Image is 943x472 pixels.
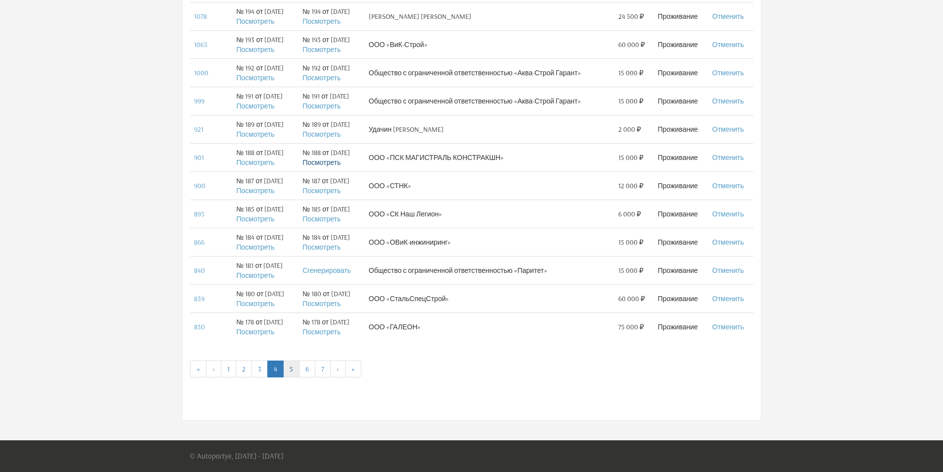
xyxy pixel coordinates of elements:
[232,313,298,341] td: № 178 от [DATE]
[654,87,708,115] td: Проживание
[190,361,206,377] a: «
[236,243,274,252] a: Посмотреть
[654,200,708,228] td: Проживание
[302,158,341,167] a: Посмотреть
[194,97,204,105] a: 999
[618,40,645,50] span: 60 000 ₽
[712,322,744,331] a: Отменить
[302,186,341,195] a: Посмотреть
[298,58,365,87] td: № 192 от [DATE]
[298,115,365,143] td: № 189 от [DATE]
[232,30,298,58] td: № 193 от [DATE]
[618,322,644,332] span: 75 000 ₽
[298,171,365,200] td: № 187 от [DATE]
[194,68,208,77] a: 1000
[236,130,274,139] a: Посмотреть
[618,11,644,21] span: 24 500 ₽
[298,284,365,313] td: № 180 от [DATE]
[236,17,274,26] a: Посмотреть
[365,228,615,256] td: ООО «ОВиК-инжиниринг»
[194,294,204,303] a: 839
[365,313,615,341] td: ООО «ГАЛЕОН»
[302,266,351,275] a: Сгенерировать
[712,266,744,275] a: Отменить
[618,209,641,219] span: 6 000 ₽
[654,143,708,171] td: Проживание
[194,12,207,21] a: 1078
[618,265,644,275] span: 15 000 ₽
[712,153,744,162] a: Отменить
[298,200,365,228] td: № 185 от [DATE]
[618,237,644,247] span: 15 000 ₽
[618,153,644,162] span: 15 000 ₽
[654,58,708,87] td: Проживание
[712,97,744,105] a: Отменить
[298,30,365,58] td: № 193 от [DATE]
[232,115,298,143] td: № 189 от [DATE]
[712,181,744,190] a: Отменить
[330,361,346,377] a: ›
[365,200,615,228] td: ООО «СК Наш Легион»
[236,158,274,167] a: Посмотреть
[190,440,284,472] p: © Autoportye, [DATE] - [DATE]
[236,186,274,195] a: Посмотреть
[232,87,298,115] td: № 191 от [DATE]
[236,214,274,223] a: Посмотреть
[712,125,744,134] a: Отменить
[365,58,615,87] td: Общество с ограниченной ответственностью «Аква-Строй Гарант»
[251,361,268,377] a: 3
[712,12,744,21] a: Отменить
[283,361,299,377] a: 5
[232,2,298,30] td: № 194 от [DATE]
[302,327,341,336] a: Посмотреть
[232,228,298,256] td: № 184 от [DATE]
[654,171,708,200] td: Проживание
[654,115,708,143] td: Проживание
[232,143,298,171] td: № 188 от [DATE]
[618,96,644,106] span: 15 000 ₽
[365,284,615,313] td: ООО «СтальСпецСтрой»
[236,299,274,308] a: Посмотреть
[298,143,365,171] td: № 188 от [DATE]
[365,171,615,200] td: ООО «СТНК»
[194,322,205,331] a: 830
[302,102,341,110] a: Посмотреть
[298,313,365,341] td: № 178 от [DATE]
[232,171,298,200] td: № 187 от [DATE]
[236,271,274,280] a: Посмотреть
[654,30,708,58] td: Проживание
[298,228,365,256] td: № 184 от [DATE]
[712,294,744,303] a: Отменить
[194,266,205,275] a: 840
[302,243,341,252] a: Посмотреть
[365,30,615,58] td: ООО «ВиК-Строй»
[302,73,341,82] a: Посмотреть
[654,2,708,30] td: Проживание
[221,361,236,377] a: 1
[345,361,361,377] a: »
[365,87,615,115] td: Общество с ограниченной ответственностью «Аква-Строй Гарант»
[618,124,641,134] span: 2 000 ₽
[654,313,708,341] td: Проживание
[194,125,203,134] a: 921
[618,181,644,191] span: 12 000 ₽
[232,200,298,228] td: № 185 от [DATE]
[298,87,365,115] td: № 191 от [DATE]
[302,45,341,54] a: Посмотреть
[232,256,298,284] td: № 181 от [DATE]
[194,181,205,190] a: 900
[618,294,645,304] span: 60 000 ₽
[267,361,284,377] a: 4
[302,130,341,139] a: Посмотреть
[236,102,274,110] a: Посмотреть
[236,327,274,336] a: Посмотреть
[712,238,744,247] a: Отменить
[302,214,341,223] a: Посмотреть
[206,361,221,377] a: ‹
[618,68,644,78] span: 15 000 ₽
[654,284,708,313] td: Проживание
[654,228,708,256] td: Проживание
[232,284,298,313] td: № 180 от [DATE]
[712,210,744,218] a: Отменить
[194,40,207,49] a: 1063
